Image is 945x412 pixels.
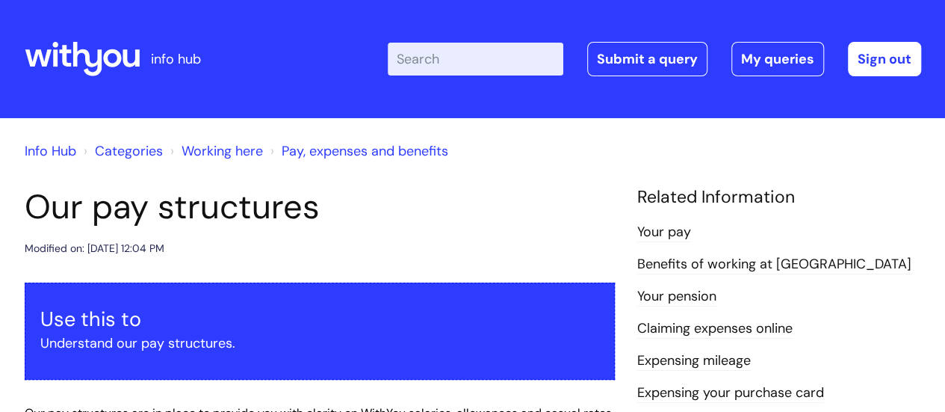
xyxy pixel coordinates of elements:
a: Working here [182,142,263,160]
a: Your pension [637,287,716,307]
a: Your pay [637,223,691,242]
h4: Related Information [637,187,921,208]
li: Pay, expenses and benefits [267,139,448,163]
a: Expensing mileage [637,351,751,371]
a: Benefits of working at [GEOGRAPHIC_DATA] [637,255,911,274]
a: Pay, expenses and benefits [282,142,448,160]
a: Expensing your purchase card [637,384,824,403]
li: Solution home [80,139,163,163]
a: Claiming expenses online [637,319,793,339]
a: Sign out [848,42,921,76]
a: Info Hub [25,142,76,160]
div: Modified on: [DATE] 12:04 PM [25,239,164,258]
div: | - [388,42,921,76]
p: Understand our pay structures. [40,331,599,355]
li: Working here [167,139,263,163]
a: Submit a query [587,42,707,76]
a: Categories [95,142,163,160]
input: Search [388,43,563,76]
p: info hub [151,47,201,71]
a: My queries [731,42,824,76]
h1: Our pay structures [25,187,615,227]
h3: Use this to [40,307,599,331]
